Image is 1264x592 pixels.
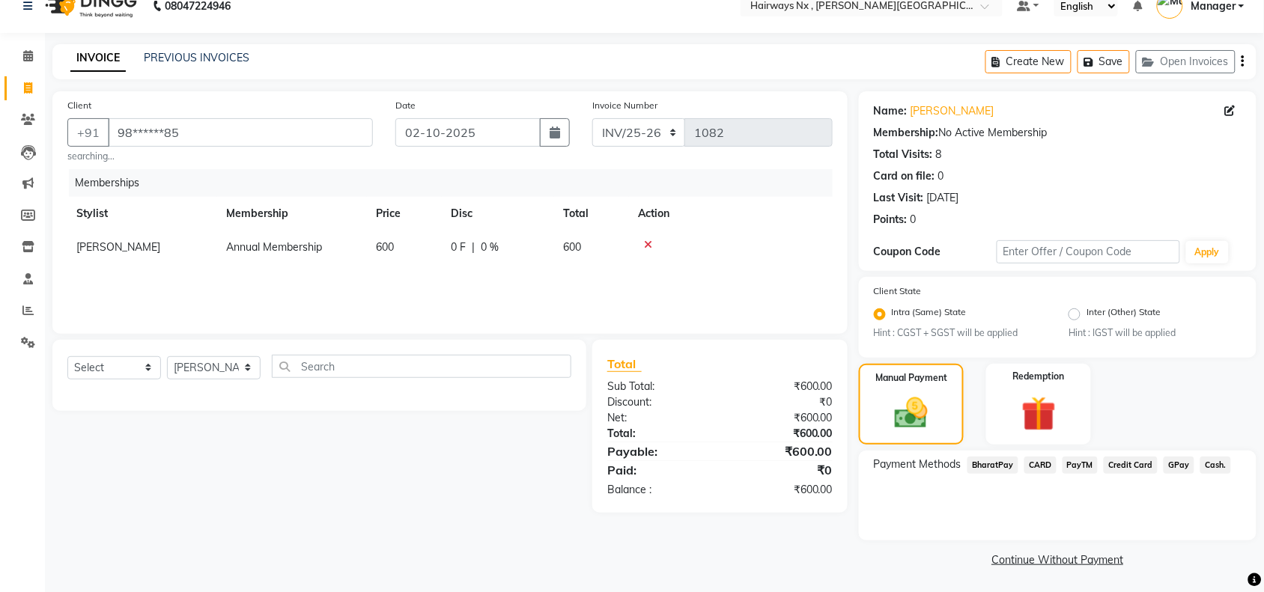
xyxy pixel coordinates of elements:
div: ₹600.00 [720,379,844,394]
span: BharatPay [967,457,1018,474]
span: 600 [563,240,581,254]
button: Save [1078,50,1130,73]
a: INVOICE [70,45,126,72]
div: 0 [938,168,944,184]
div: 8 [936,147,942,162]
span: Total [607,356,642,372]
span: [PERSON_NAME] [76,240,160,254]
label: Manual Payment [875,371,947,385]
div: Memberships [69,169,844,197]
span: 0 % [481,239,499,255]
div: Discount: [596,394,720,410]
a: PREVIOUS INVOICES [144,51,249,64]
div: Name: [874,103,908,119]
div: Paid: [596,461,720,479]
span: Annual Membership [226,240,322,254]
div: Points: [874,212,908,228]
small: searching... [67,150,373,163]
a: [PERSON_NAME] [911,103,994,119]
button: +91 [67,118,109,147]
input: Search [272,355,571,378]
label: Redemption [1013,370,1065,383]
th: Membership [217,197,367,231]
span: PayTM [1063,457,1099,474]
small: Hint : IGST will be applied [1069,326,1241,340]
div: [DATE] [927,190,959,206]
label: Client [67,99,91,112]
label: Inter (Other) State [1087,305,1161,323]
div: Coupon Code [874,244,997,260]
button: Open Invoices [1136,50,1236,73]
span: Cash. [1200,457,1231,474]
span: Credit Card [1104,457,1158,474]
label: Intra (Same) State [892,305,967,323]
div: Net: [596,410,720,426]
div: ₹600.00 [720,442,844,460]
div: Last Visit: [874,190,924,206]
div: Total Visits: [874,147,933,162]
div: 0 [911,212,917,228]
input: Search by Name/Mobile/Email/Code [108,118,373,147]
div: Total: [596,426,720,442]
span: | [472,239,475,255]
div: Balance : [596,482,720,498]
button: Create New [985,50,1072,73]
th: Total [554,197,629,231]
span: CARD [1024,457,1057,474]
label: Invoice Number [592,99,657,112]
span: 0 F [451,239,466,255]
span: 600 [376,240,394,254]
div: ₹600.00 [720,410,844,426]
span: GPay [1164,457,1194,474]
img: _gift.svg [1011,392,1067,435]
span: Payment Methods [874,457,961,472]
a: Continue Without Payment [862,552,1254,568]
div: ₹0 [720,394,844,410]
div: No Active Membership [874,125,1242,141]
div: ₹600.00 [720,482,844,498]
label: Client State [874,284,922,298]
div: Sub Total: [596,379,720,394]
input: Enter Offer / Coupon Code [997,240,1180,263]
img: _cash.svg [884,394,938,432]
label: Date [395,99,416,112]
div: Membership: [874,125,939,141]
div: ₹600.00 [720,426,844,442]
th: Stylist [67,197,217,231]
button: Apply [1186,241,1229,263]
th: Disc [442,197,554,231]
small: Hint : CGST + SGST will be applied [874,326,1046,340]
th: Price [367,197,442,231]
div: Payable: [596,442,720,460]
div: ₹0 [720,461,844,479]
th: Action [629,197,833,231]
div: Card on file: [874,168,935,184]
